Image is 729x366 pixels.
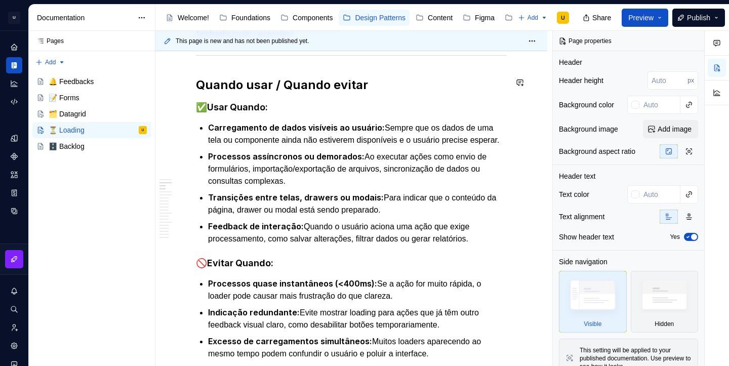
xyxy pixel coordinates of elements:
button: Publish [672,9,725,27]
strong: Evitar Quando: [207,258,273,268]
div: Header height [559,75,603,86]
p: Para indicar que o conteúdo da página, drawer ou modal está sendo preparado. [208,191,507,216]
div: Text alignment [559,212,604,222]
span: Preview [628,13,654,23]
div: Side navigation [559,257,607,267]
h4: ✅ [196,101,507,113]
strong: Excesso de carregamentos simultâneos: [208,336,372,346]
p: Sempre que os dados de uma tela ou componente ainda não estiverem disponíveis e o usuário precise... [208,121,507,146]
div: Hidden [655,320,674,328]
div: Figma [475,13,495,23]
div: Background aspect ratio [559,146,635,156]
div: Foundations [231,13,270,23]
div: Pages [32,37,64,45]
strong: Usar Quando: [207,102,268,112]
a: 🔔 Feedbacks [32,73,151,90]
a: Content [412,10,457,26]
p: Quando o usuário aciona uma ação que exige processamento, como salvar alterações, filtrar dados o... [208,220,507,245]
div: Visible [584,320,601,328]
strong: Processos quase instantâneos (<400ms): [208,278,377,289]
div: ⏳ Loading [49,125,85,135]
a: 🗄️ Backlog [32,138,151,154]
strong: Transições entre telas, drawers ou modais: [208,192,384,202]
p: Muitos loaders aparecendo ao mesmo tempo podem confundir o usuário e poluir a interface. [208,335,507,360]
div: Hidden [631,271,699,333]
input: Auto [639,96,680,114]
a: Design Patterns [339,10,410,26]
button: Add [32,55,68,69]
div: Background color [559,100,614,110]
button: Add [515,11,551,25]
a: 🗂️ Datagrid [32,106,151,122]
div: U [8,12,20,24]
div: Documentation [37,13,133,23]
input: Auto [639,185,680,204]
a: Assets [6,167,22,183]
a: Design tokens [6,130,22,146]
a: Documentation [6,57,22,73]
button: Add image [643,120,698,138]
button: U [2,7,26,28]
a: Changelog [501,10,555,26]
p: Ao executar ações como envio de formulários, importação/exportação de arquivos, sincronização de ... [208,150,507,187]
div: Header text [559,171,595,181]
div: Design Patterns [355,13,406,23]
div: Page tree [32,73,151,154]
div: Welcome! [178,13,209,23]
div: Background image [559,124,618,134]
div: Components [293,13,333,23]
p: px [687,76,694,85]
a: 📝 Forms [32,90,151,106]
div: Text color [559,189,589,199]
a: Home [6,39,22,55]
a: Foundations [215,10,274,26]
strong: Quando usar / Quando evitar [196,77,368,92]
a: Data sources [6,203,22,219]
a: ⏳ LoadingU [32,122,151,138]
span: Add [528,14,538,22]
a: Components [6,148,22,165]
a: Welcome! [161,10,213,26]
button: Preview [622,9,668,27]
strong: Feedback de interação: [208,221,304,231]
p: Evite mostrar loading para ações que já têm outro feedback visual claro, como desabilitar botões ... [208,306,507,331]
div: 📝 Forms [49,93,79,103]
div: Show header text [559,232,614,242]
a: Analytics [6,75,22,92]
strong: Processos assíncronos ou demorados: [208,151,364,161]
a: Storybook stories [6,185,22,201]
span: Publish [687,13,710,23]
div: Page tree [161,8,513,28]
div: Settings [6,338,22,354]
div: 🗂️ Datagrid [49,109,86,119]
a: Invite team [6,319,22,336]
span: Add [45,58,56,66]
div: Header [559,57,582,67]
button: Search ⌘K [6,301,22,317]
div: U [142,125,144,135]
input: Auto [647,71,687,90]
a: Code automation [6,94,22,110]
div: 🗄️ Backlog [49,141,85,151]
div: Content [428,13,453,23]
label: Yes [670,233,680,241]
div: Notifications [6,283,22,299]
div: U [561,14,565,22]
h4: 🚫 [196,257,507,269]
button: Share [578,9,618,27]
span: Add image [658,124,692,134]
span: Share [592,13,611,23]
a: Components [276,10,337,26]
p: Se a ação for muito rápida, o loader pode causar mais frustração do que clareza. [208,277,507,302]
